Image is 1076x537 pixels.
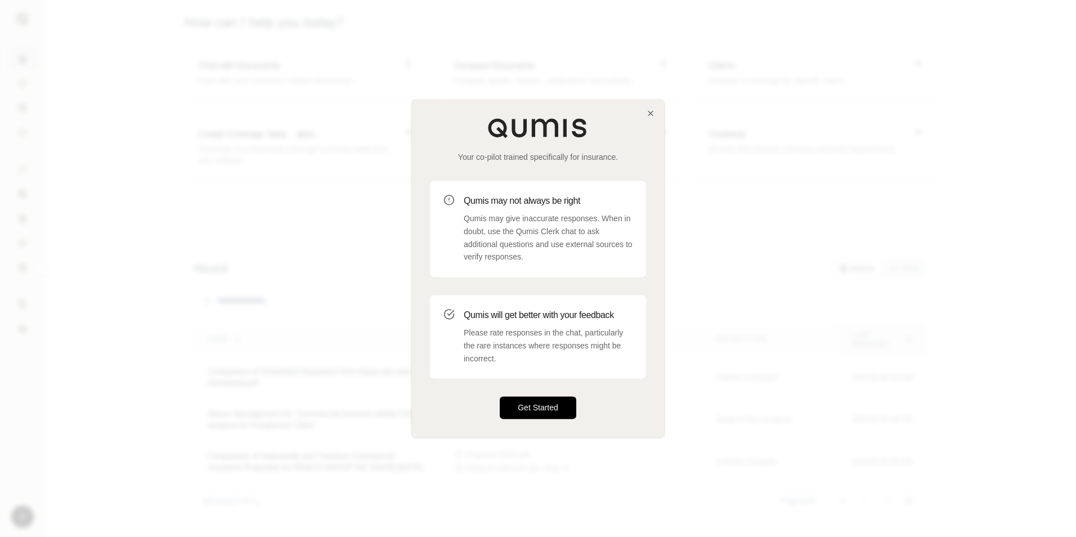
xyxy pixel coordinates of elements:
h3: Qumis may not always be right [464,194,633,208]
img: Qumis Logo [487,118,589,138]
p: Qumis may give inaccurate responses. When in doubt, use the Qumis Clerk chat to ask additional qu... [464,212,633,263]
p: Please rate responses in the chat, particularly the rare instances where responses might be incor... [464,326,633,365]
button: Get Started [500,397,576,419]
h3: Qumis will get better with your feedback [464,308,633,322]
p: Your co-pilot trained specifically for insurance. [430,151,646,163]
